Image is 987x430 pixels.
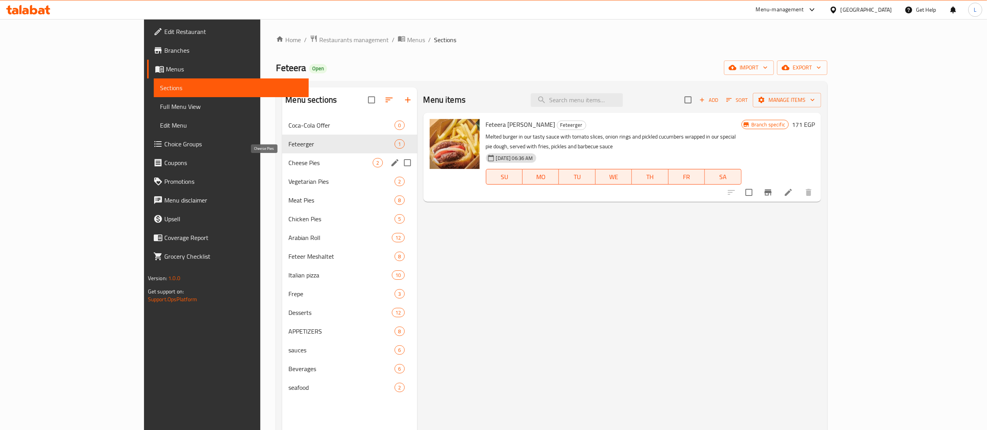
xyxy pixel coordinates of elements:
span: 8 [395,197,404,204]
span: Upsell [164,214,302,224]
span: 2 [395,384,404,391]
a: Upsell [147,210,309,228]
div: items [395,121,404,130]
li: / [392,35,395,44]
button: export [777,60,827,75]
div: items [395,289,404,299]
div: Desserts12 [282,303,417,322]
span: Restaurants management [319,35,389,44]
span: Add item [696,94,721,106]
h2: Menu sections [285,94,337,106]
span: Sections [160,83,302,92]
p: Melted burger in our tasty sauce with tomato slices, onion rings and pickled cucumbers wrapped in... [486,132,742,151]
span: Version: [148,273,167,283]
button: SA [705,169,742,185]
span: Sort sections [380,91,398,109]
div: items [395,214,404,224]
a: Full Menu View [154,97,309,116]
a: Menus [398,35,425,45]
span: 2 [373,159,382,167]
div: items [395,139,404,149]
span: Add [698,96,719,105]
button: Add section [398,91,417,109]
span: Coupons [164,158,302,167]
span: Coverage Report [164,233,302,242]
button: Branch-specific-item [759,183,777,202]
div: sauces [288,345,395,355]
span: Choice Groups [164,139,302,149]
div: Feteerger [557,121,586,130]
span: 5 [395,215,404,223]
button: MO [523,169,559,185]
div: [GEOGRAPHIC_DATA] [841,5,892,14]
span: Desserts [288,308,392,317]
span: Beverages [288,364,395,373]
button: import [724,60,774,75]
div: Chicken Pies5 [282,210,417,228]
span: Branch specific [748,121,788,128]
a: Coverage Report [147,228,309,247]
span: TH [635,171,665,183]
span: Branches [164,46,302,55]
button: Manage items [753,93,821,107]
span: 1.0.0 [168,273,180,283]
span: Coca-Cola Offer [288,121,395,130]
span: 12 [392,309,404,316]
a: Sections [154,78,309,97]
span: L [974,5,976,14]
span: Chicken Pies [288,214,395,224]
span: Grocery Checklist [164,252,302,261]
a: Menus [147,60,309,78]
span: Menus [407,35,425,44]
a: Edit menu item [784,188,793,197]
div: Arabian Roll12 [282,228,417,247]
a: Restaurants management [310,35,389,45]
div: items [395,252,404,261]
div: Coca-Cola Offer0 [282,116,417,135]
a: Menu disclaimer [147,191,309,210]
div: items [392,270,404,280]
div: sauces6 [282,341,417,359]
div: items [392,308,404,317]
div: items [373,158,382,167]
span: 1 [395,140,404,148]
span: Select all sections [363,92,380,108]
span: TU [562,171,592,183]
span: Open [309,65,327,72]
button: Add [696,94,721,106]
span: 10 [392,272,404,279]
span: Select section [680,92,696,108]
button: Sort [724,94,750,106]
span: Feteer Meshaltet [288,252,395,261]
a: Edit Restaurant [147,22,309,41]
a: Choice Groups [147,135,309,153]
a: Coupons [147,153,309,172]
span: Meat Pies [288,195,395,205]
div: items [395,345,404,355]
div: seafood [288,383,395,392]
button: TU [559,169,596,185]
span: Feteera [PERSON_NAME] [486,119,555,130]
span: SU [489,171,519,183]
button: edit [389,157,401,169]
span: 8 [395,328,404,335]
span: 3 [395,290,404,298]
span: Feteerger [288,139,395,149]
div: Cheese Pies2edit [282,153,417,172]
div: Feteerger1 [282,135,417,153]
nav: Menu sections [282,113,417,400]
a: Support.OpsPlatform [148,294,197,304]
span: export [783,63,821,73]
li: / [428,35,431,44]
div: APPETIZERS8 [282,322,417,341]
span: Edit Menu [160,121,302,130]
span: Vegetarian Pies [288,177,395,186]
button: delete [799,183,818,202]
div: seafood2 [282,378,417,397]
span: Sections [434,35,456,44]
span: FR [672,171,702,183]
